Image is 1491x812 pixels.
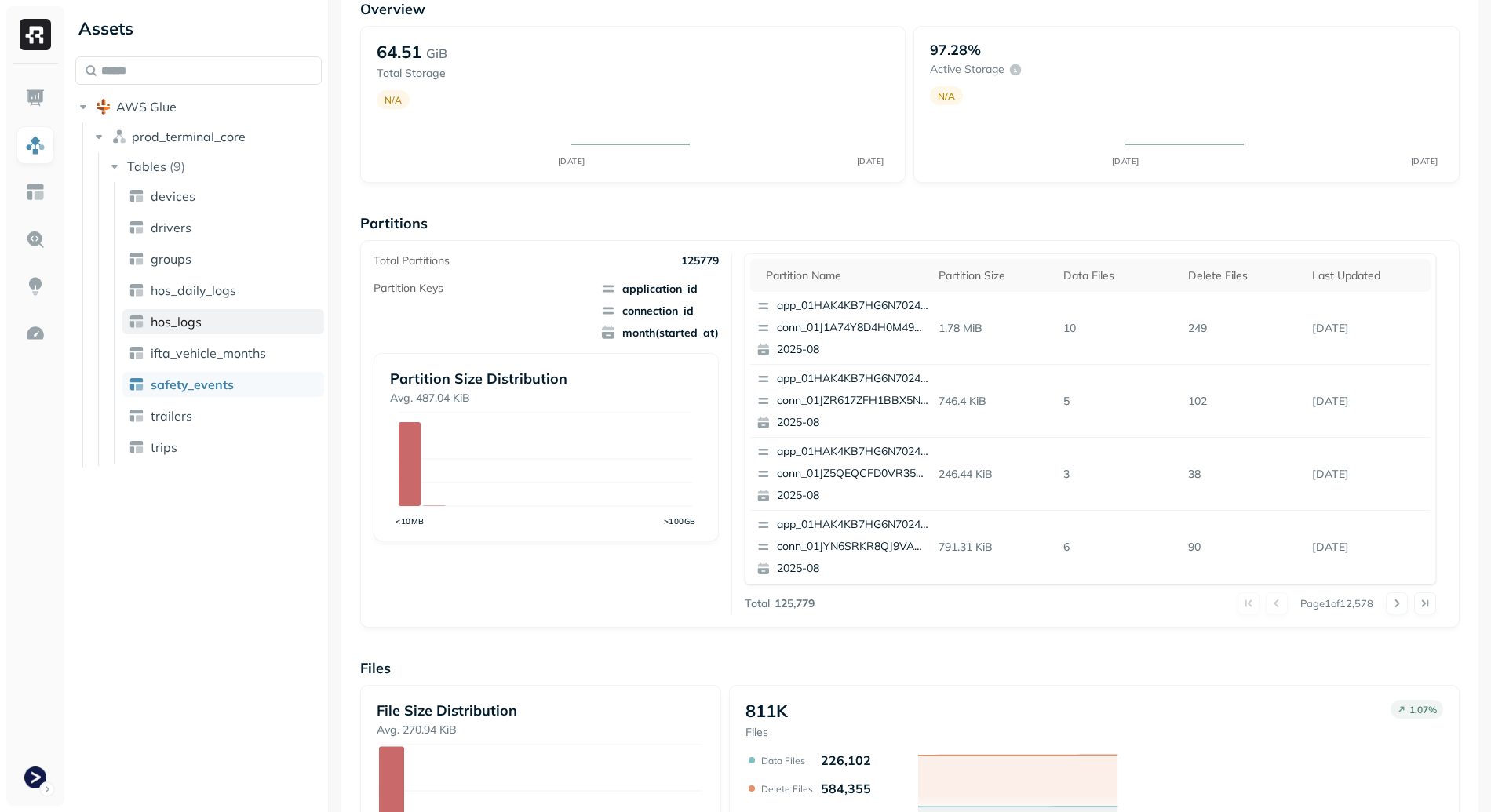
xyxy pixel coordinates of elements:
span: prod_terminal_core [132,129,246,144]
p: 2025-08 [777,561,929,577]
span: connection_id [600,303,719,319]
p: 1.07 % [1409,704,1437,716]
p: ( 9 ) [170,158,185,174]
span: devices [151,188,195,204]
div: Assets [75,16,322,41]
img: table [129,408,144,424]
p: 791.31 KiB [932,533,1057,561]
p: conn_01JZR617ZFH1BBX5NSZEER76X5 [777,393,929,409]
img: root [96,99,111,115]
p: 125779 [681,253,719,268]
p: 2025-08 [777,415,929,431]
img: table [129,251,144,267]
span: month(started_at) [600,325,719,340]
button: prod_terminal_core [91,124,323,149]
img: Query Explorer [25,229,46,249]
img: table [129,220,144,235]
img: Ryft [20,19,51,50]
p: 2025-08 [777,342,929,358]
p: Total Partitions [374,253,450,268]
button: app_01HAK4KB7HG6N7024210G3S8D5conn_01JZ5QEQCFD0VR35NPX95DTKH02025-08 [750,438,935,510]
div: Last updated [1312,268,1424,283]
img: Insights [25,276,46,297]
span: Tables [127,158,166,174]
a: ifta_vehicle_months [122,340,324,366]
img: Dashboard [25,88,46,108]
p: 125,779 [775,596,815,611]
a: hos_logs [122,309,324,334]
p: Files [745,725,788,740]
p: Total [745,596,770,611]
span: application_id [600,281,719,297]
img: Optimization [25,323,46,344]
tspan: [DATE] [1411,156,1438,166]
p: 746.4 KiB [932,388,1057,415]
span: trailers [151,408,192,424]
p: 6 [1057,533,1182,561]
a: drivers [122,215,324,240]
img: table [129,314,144,330]
tspan: [DATE] [1112,156,1139,166]
p: Delete Files [761,783,813,795]
img: table [129,439,144,455]
p: Page 1 of 12,578 [1300,596,1373,610]
span: safety_events [151,377,234,392]
p: conn_01J1A74Y8D4H0M49APEE3RSPXR [777,320,929,336]
tspan: <10MB [396,516,425,526]
a: devices [122,184,324,209]
p: Active storage [930,62,1004,77]
p: 811K [745,700,788,722]
span: groups [151,251,191,267]
p: Aug 20, 2025 [1306,315,1431,342]
p: app_01HAK4KB7HG6N7024210G3S8D5 [777,444,929,460]
span: trips [151,439,177,455]
p: 3 [1057,461,1182,488]
div: Data Files [1063,268,1176,283]
p: app_01HAK4KB7HG6N7024210G3S8D5 [777,298,929,314]
p: Partition Keys [374,281,443,296]
img: namespace [111,129,127,144]
img: Assets [25,135,46,155]
p: Avg. 270.94 KiB [377,723,705,737]
p: 246.44 KiB [932,461,1057,488]
button: app_01HAK4KB7HG6N7024210G3S8D5conn_01JYN6SRKR8QJ9VABVZBD5HZM72025-08 [750,511,935,583]
p: N/A [938,90,955,102]
p: 584,355 [821,781,871,796]
a: trailers [122,403,324,428]
p: 1.78 MiB [932,315,1057,342]
button: app_01HAK4KB7HG6N7024210G3S8D5conn_01J1A74Y8D4H0M49APEE3RSPXR2025-08 [750,292,935,364]
tspan: >100GB [663,516,695,526]
p: File Size Distribution [377,701,705,719]
tspan: [DATE] [558,156,585,166]
p: 249 [1182,315,1307,342]
a: safety_events [122,372,324,397]
div: Partition name [766,268,927,283]
span: drivers [151,220,191,235]
p: app_01HAK4KB7HG6N7024210G3S8D5 [777,517,929,533]
p: Aug 20, 2025 [1306,388,1431,415]
p: 5 [1057,388,1182,415]
img: table [129,345,144,361]
p: 97.28% [930,41,981,59]
p: Total Storage [377,66,556,81]
a: hos_daily_logs [122,278,324,303]
p: 2025-08 [777,488,929,504]
span: AWS Glue [116,99,177,115]
p: Avg. 487.04 KiB [390,391,702,406]
img: Asset Explorer [25,182,46,202]
p: N/A [385,94,402,106]
p: Aug 20, 2025 [1306,461,1431,488]
p: 10 [1057,315,1182,342]
button: Tables(9) [107,154,323,179]
div: Delete Files [1188,268,1300,283]
p: GiB [426,44,447,63]
p: conn_01JZ5QEQCFD0VR35NPX95DTKH0 [777,466,929,482]
tspan: [DATE] [857,156,884,166]
span: ifta_vehicle_months [151,345,266,361]
p: 38 [1182,461,1307,488]
p: Aug 20, 2025 [1306,533,1431,561]
p: 90 [1182,533,1307,561]
span: hos_logs [151,314,202,330]
p: Data Files [761,755,805,766]
p: Files [360,659,1460,677]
